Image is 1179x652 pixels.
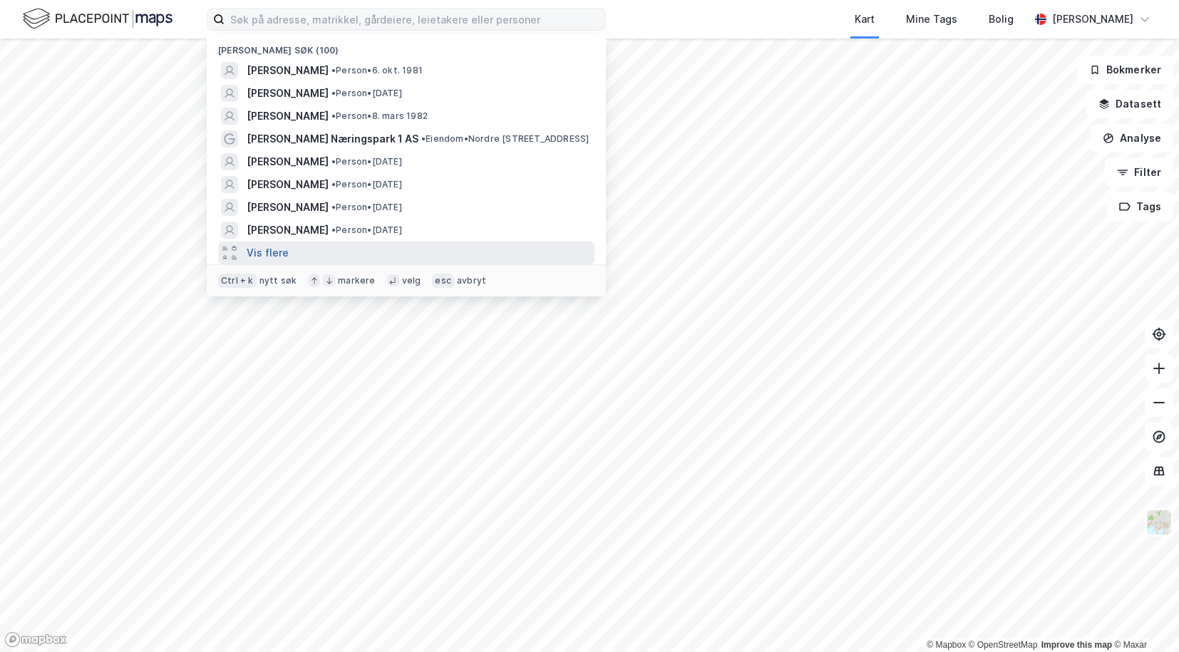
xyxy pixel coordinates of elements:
a: Mapbox homepage [4,631,67,648]
div: Bolig [989,11,1014,28]
span: [PERSON_NAME] [247,199,329,216]
div: avbryt [457,275,486,286]
span: • [331,156,336,167]
button: Bokmerker [1077,56,1173,84]
div: velg [402,275,421,286]
span: • [331,110,336,121]
span: [PERSON_NAME] [247,62,329,79]
span: • [331,179,336,190]
span: [PERSON_NAME] [247,108,329,125]
span: [PERSON_NAME] [247,176,329,193]
div: esc [432,274,454,288]
span: [PERSON_NAME] [247,222,329,239]
input: Søk på adresse, matrikkel, gårdeiere, leietakere eller personer [225,9,605,30]
iframe: Chat Widget [1108,584,1179,652]
div: Ctrl + k [218,274,257,288]
span: Person • [DATE] [331,224,402,236]
span: • [421,133,426,144]
span: Person • 8. mars 1982 [331,110,428,122]
img: logo.f888ab2527a4732fd821a326f86c7f29.svg [23,6,173,31]
div: Mine Tags [906,11,957,28]
span: [PERSON_NAME] [247,85,329,102]
a: OpenStreetMap [969,640,1038,650]
span: • [331,224,336,235]
span: • [331,65,336,76]
span: • [331,202,336,212]
span: Person • 6. okt. 1981 [331,65,423,76]
button: Analyse [1091,124,1173,152]
a: Mapbox [927,640,966,650]
span: [PERSON_NAME] [247,153,329,170]
span: Person • [DATE] [331,156,402,167]
span: Person • [DATE] [331,179,402,190]
div: [PERSON_NAME] [1052,11,1133,28]
div: nytt søk [259,275,297,286]
span: Eiendom • Nordre [STREET_ADDRESS] [421,133,589,145]
span: • [331,88,336,98]
div: markere [338,275,375,286]
div: Kart [855,11,875,28]
div: [PERSON_NAME] søk (100) [207,33,606,59]
a: Improve this map [1041,640,1112,650]
button: Tags [1107,192,1173,221]
span: Person • [DATE] [331,202,402,213]
span: Person • [DATE] [331,88,402,99]
button: Datasett [1086,90,1173,118]
img: Z [1145,509,1173,536]
span: [PERSON_NAME] Næringspark 1 AS [247,130,418,148]
button: Vis flere [247,244,289,262]
button: Filter [1105,158,1173,187]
